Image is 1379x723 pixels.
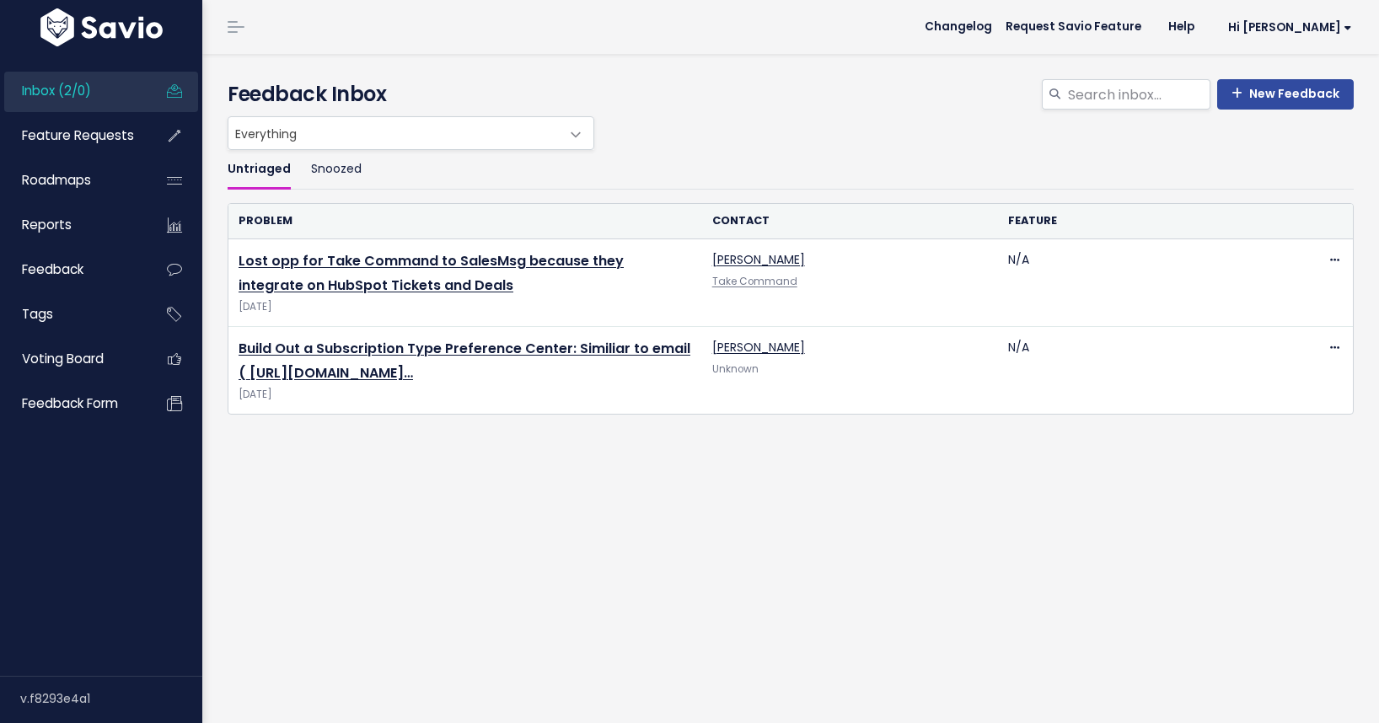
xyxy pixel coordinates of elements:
[22,82,91,99] span: Inbox (2/0)
[20,677,202,720] div: v.f8293e4a1
[712,339,805,356] a: [PERSON_NAME]
[992,14,1155,40] a: Request Savio Feature
[4,206,140,244] a: Reports
[22,216,72,233] span: Reports
[311,150,362,190] a: Snoozed
[1155,14,1208,40] a: Help
[228,116,594,150] span: Everything
[925,21,992,33] span: Changelog
[702,204,998,238] th: Contact
[239,386,692,404] span: [DATE]
[4,161,140,200] a: Roadmaps
[4,72,140,110] a: Inbox (2/0)
[712,251,805,268] a: [PERSON_NAME]
[1208,14,1366,40] a: Hi [PERSON_NAME]
[22,260,83,278] span: Feedback
[712,362,759,376] span: Unknown
[998,239,1294,327] td: N/A
[22,171,91,189] span: Roadmaps
[228,150,291,190] a: Untriaged
[712,275,797,288] a: Take Command
[228,150,1354,190] ul: Filter feature requests
[22,350,104,367] span: Voting Board
[4,340,140,378] a: Voting Board
[228,117,560,149] span: Everything
[1066,79,1210,110] input: Search inbox...
[22,394,118,412] span: Feedback form
[4,116,140,155] a: Feature Requests
[228,79,1354,110] h4: Feedback Inbox
[22,126,134,144] span: Feature Requests
[22,305,53,323] span: Tags
[36,8,167,46] img: logo-white.9d6f32f41409.svg
[998,204,1294,238] th: Feature
[998,327,1294,415] td: N/A
[4,295,140,334] a: Tags
[4,384,140,423] a: Feedback form
[239,339,690,383] a: Build Out a Subscription Type Preference Center: Similiar to email ( [URL][DOMAIN_NAME]…
[4,250,140,289] a: Feedback
[228,204,702,238] th: Problem
[1217,79,1354,110] a: New Feedback
[1228,21,1352,34] span: Hi [PERSON_NAME]
[239,298,692,316] span: [DATE]
[239,251,624,295] a: Lost opp for Take Command to SalesMsg because they integrate on HubSpot Tickets and Deals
